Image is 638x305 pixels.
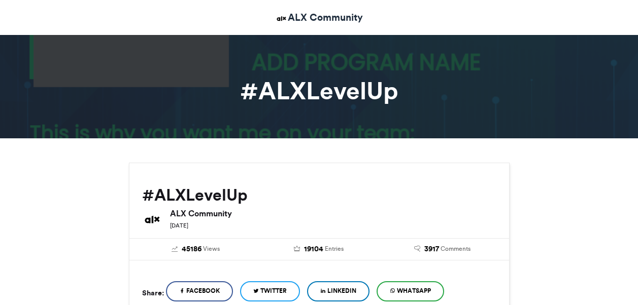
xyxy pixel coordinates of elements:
[397,286,431,295] span: WhatsApp
[203,244,220,253] span: Views
[260,286,287,295] span: Twitter
[325,244,344,253] span: Entries
[307,281,370,301] a: LinkedIn
[170,209,496,217] h6: ALX Community
[327,286,356,295] span: LinkedIn
[142,186,496,204] h2: #ALXLevelUp
[240,281,300,301] a: Twitter
[142,209,162,230] img: ALX Community
[304,244,323,255] span: 19104
[441,244,471,253] span: Comments
[265,244,373,255] a: 19104 Entries
[166,281,233,301] a: Facebook
[424,244,439,255] span: 3917
[388,244,496,255] a: 3917 Comments
[186,286,220,295] span: Facebook
[142,244,250,255] a: 45186 Views
[142,286,164,299] h5: Share:
[377,281,444,301] a: WhatsApp
[275,10,363,25] a: ALX Community
[275,12,288,25] img: ALX Community
[38,79,601,103] h1: #ALXLevelUp
[182,244,202,255] span: 45186
[170,222,188,229] small: [DATE]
